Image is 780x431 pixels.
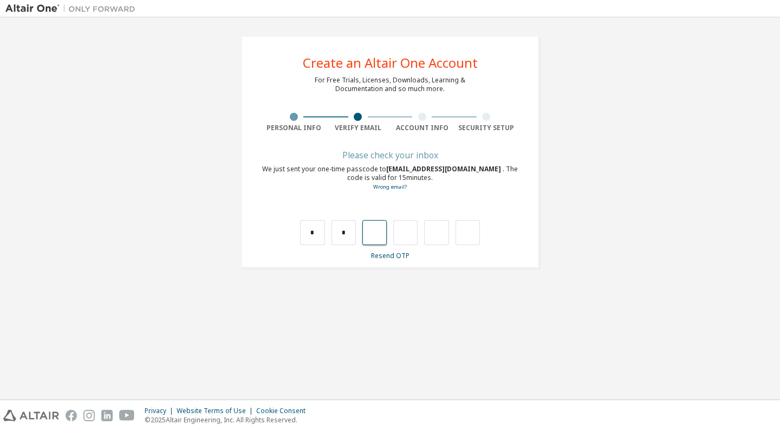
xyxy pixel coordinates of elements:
div: For Free Trials, Licenses, Downloads, Learning & Documentation and so much more. [315,76,465,93]
div: Personal Info [262,124,326,132]
div: Verify Email [326,124,391,132]
span: [EMAIL_ADDRESS][DOMAIN_NAME] [386,164,503,173]
div: We just sent your one-time passcode to . The code is valid for 15 minutes. [262,165,518,191]
a: Resend OTP [371,251,409,260]
img: instagram.svg [83,410,95,421]
img: facebook.svg [66,410,77,421]
img: youtube.svg [119,410,135,421]
div: Security Setup [454,124,519,132]
img: altair_logo.svg [3,410,59,421]
div: Account Info [390,124,454,132]
p: © 2025 Altair Engineering, Inc. All Rights Reserved. [145,415,312,424]
div: Privacy [145,407,177,415]
div: Website Terms of Use [177,407,256,415]
img: Altair One [5,3,141,14]
div: Cookie Consent [256,407,312,415]
a: Go back to the registration form [373,183,407,190]
div: Please check your inbox [262,152,518,158]
div: Create an Altair One Account [303,56,478,69]
img: linkedin.svg [101,410,113,421]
